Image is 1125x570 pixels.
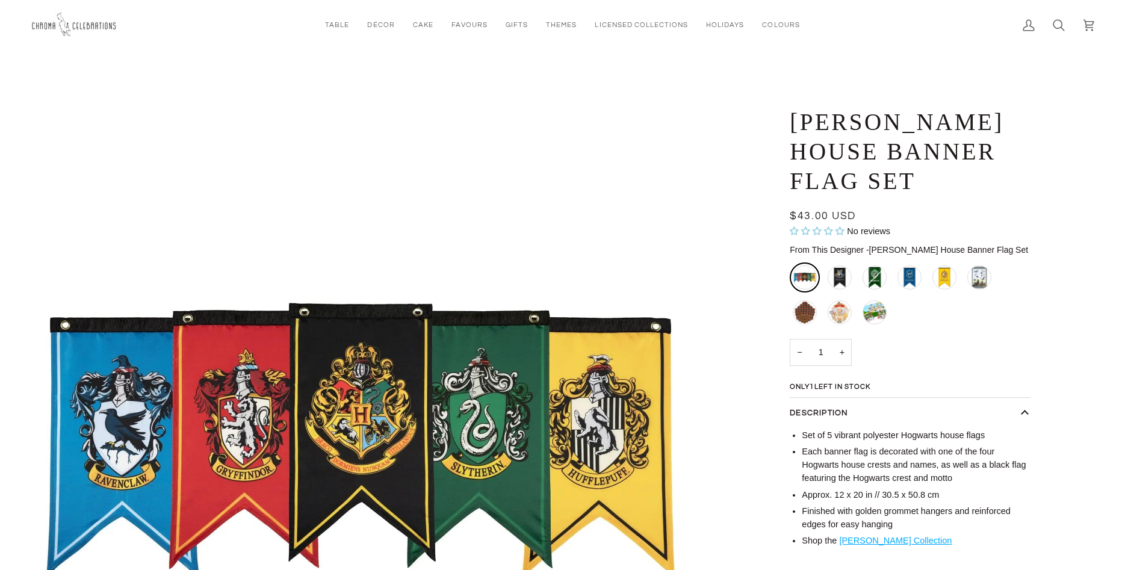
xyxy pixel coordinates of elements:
[860,262,890,293] li: Slytherin House Banner - Large - Sold Out
[790,339,809,366] button: Decrease quantity
[790,245,864,255] span: From This Designer
[802,429,1030,442] li: Set of 5 vibrant polyester Hogwarts house flags
[839,536,952,545] a: [PERSON_NAME] Collection
[825,262,855,293] li: Hogwarts Banner - Large
[790,108,1021,196] h1: [PERSON_NAME] House Banner Flag Set
[30,9,120,41] img: Chroma Celebrations
[790,211,856,221] span: $43.00 USD
[506,20,528,30] span: Gifts
[413,20,433,30] span: Cake
[790,398,1030,429] button: Description
[802,534,1030,548] li: Shop the
[595,20,688,30] span: Licensed Collections
[894,262,925,293] li: Ravenclaw House Banner - Large
[802,489,1030,502] li: Approx. 12 x 20 in // 30.5 x 50.8 cm
[847,226,890,236] span: No reviews
[866,245,1028,255] span: [PERSON_NAME] House Banner Flag Set
[367,20,394,30] span: Décor
[866,245,869,255] span: -
[546,20,577,30] span: Themes
[802,505,1030,531] li: Finished with golden grommet hangers and reinforced edges for easy hanging
[706,20,744,30] span: Holidays
[860,297,890,327] li: Hogwarts Puffy Sticker Playset
[832,339,852,366] button: Increase quantity
[790,339,852,366] input: Quantity
[810,383,814,390] span: 1
[790,383,876,391] span: Only left in stock
[825,297,855,327] li: Harry Potter Potions Label Decals
[802,445,1030,485] li: Each banner flag is decorated with one of the four Hogwarts house crests and names, as well as a ...
[964,262,994,293] li: Hogwarts Castle Window Clings
[762,20,799,30] span: Colours
[790,297,820,327] li: Harry Potter Butterbeer Label Decals
[451,20,488,30] span: Favours
[325,20,349,30] span: Table
[929,262,959,293] li: Hufflepuff House Banner - Large
[790,262,820,293] li: Harry Potter House Banner Flag Set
